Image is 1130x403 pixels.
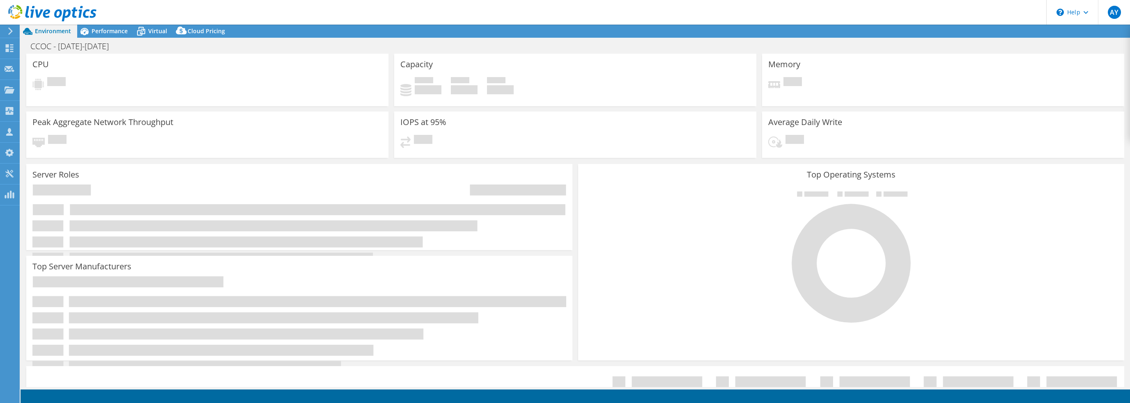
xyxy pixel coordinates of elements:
h3: Top Operating Systems [584,170,1118,179]
span: AY [1108,6,1121,19]
h3: Memory [768,60,800,69]
span: Used [415,77,433,85]
span: Environment [35,27,71,35]
h3: Peak Aggregate Network Throughput [32,118,173,127]
span: Pending [783,77,802,88]
h3: Average Daily Write [768,118,842,127]
h4: 0 GiB [451,85,478,94]
h3: Top Server Manufacturers [32,262,131,271]
span: Cloud Pricing [188,27,225,35]
h4: 0 GiB [487,85,514,94]
span: Virtual [148,27,167,35]
span: Pending [47,77,66,88]
h3: IOPS at 95% [400,118,446,127]
h1: CCOC - [DATE]-[DATE] [27,42,122,51]
h4: 0 GiB [415,85,441,94]
span: Pending [48,135,67,146]
h3: CPU [32,60,49,69]
span: Free [451,77,469,85]
span: Pending [414,135,432,146]
span: Total [487,77,505,85]
span: Pending [785,135,804,146]
svg: \n [1057,9,1064,16]
h3: Capacity [400,60,433,69]
span: Performance [92,27,128,35]
h3: Server Roles [32,170,79,179]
